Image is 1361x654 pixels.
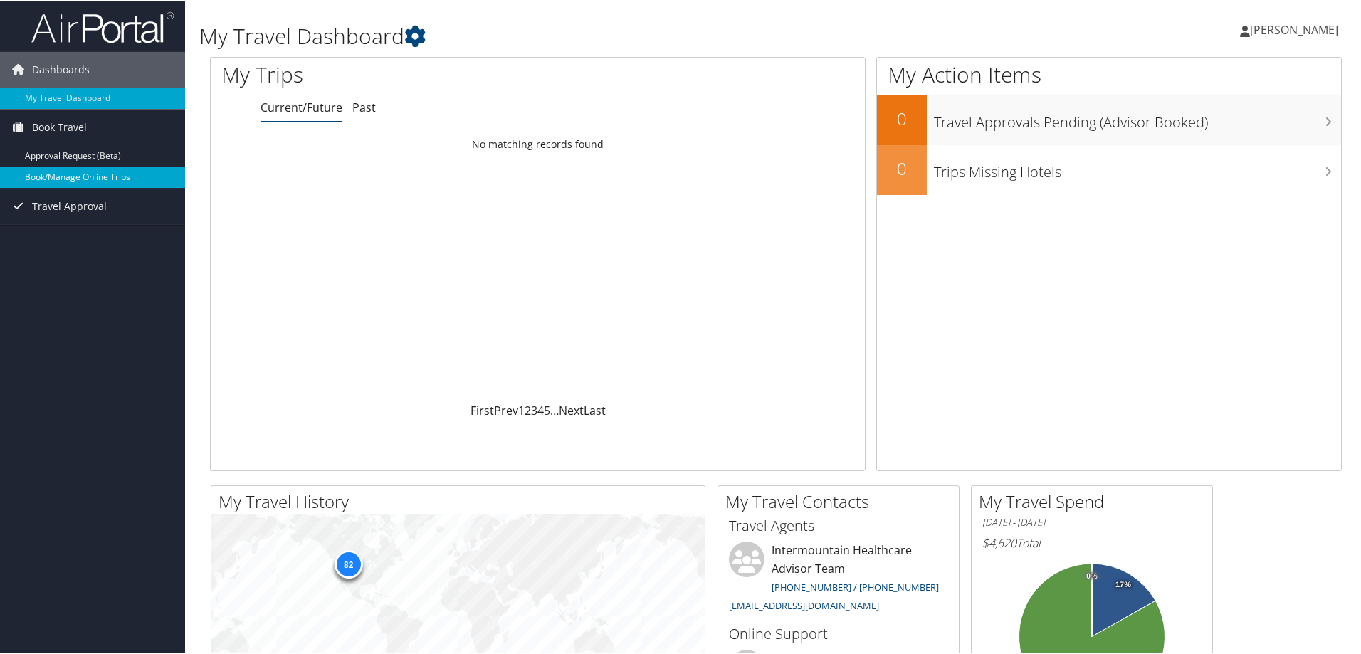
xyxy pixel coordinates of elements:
h3: Travel Approvals Pending (Advisor Booked) [934,104,1341,131]
a: 4 [537,401,544,417]
h2: 0 [877,105,927,130]
h2: My Travel Contacts [725,488,959,512]
a: 0Travel Approvals Pending (Advisor Booked) [877,94,1341,144]
li: Intermountain Healthcare Advisor Team [722,540,955,616]
a: First [471,401,494,417]
tspan: 0% [1086,571,1098,579]
a: 1 [518,401,525,417]
span: Travel Approval [32,187,107,223]
a: Prev [494,401,518,417]
div: 82 [334,548,362,576]
h3: Online Support [729,623,948,643]
a: [EMAIL_ADDRESS][DOMAIN_NAME] [729,598,879,611]
h1: My Action Items [877,58,1341,88]
h1: My Trips [221,58,582,88]
h6: Total [982,534,1202,549]
span: Dashboards [32,51,90,86]
h3: Trips Missing Hotels [934,154,1341,181]
img: airportal-logo.png [31,9,174,43]
a: 0Trips Missing Hotels [877,144,1341,194]
a: 2 [525,401,531,417]
td: No matching records found [211,130,865,156]
h2: 0 [877,155,927,179]
h3: Travel Agents [729,515,948,534]
span: … [550,401,559,417]
a: 3 [531,401,537,417]
a: 5 [544,401,550,417]
a: [PERSON_NAME] [1240,7,1352,50]
span: Book Travel [32,108,87,144]
span: [PERSON_NAME] [1250,21,1338,36]
span: $4,620 [982,534,1016,549]
h2: My Travel Spend [979,488,1212,512]
h2: My Travel History [219,488,705,512]
tspan: 17% [1115,579,1131,588]
a: [PHONE_NUMBER] / [PHONE_NUMBER] [772,579,939,592]
a: Current/Future [261,98,342,114]
h1: My Travel Dashboard [199,20,968,50]
a: Last [584,401,606,417]
a: Past [352,98,376,114]
h6: [DATE] - [DATE] [982,515,1202,528]
a: Next [559,401,584,417]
